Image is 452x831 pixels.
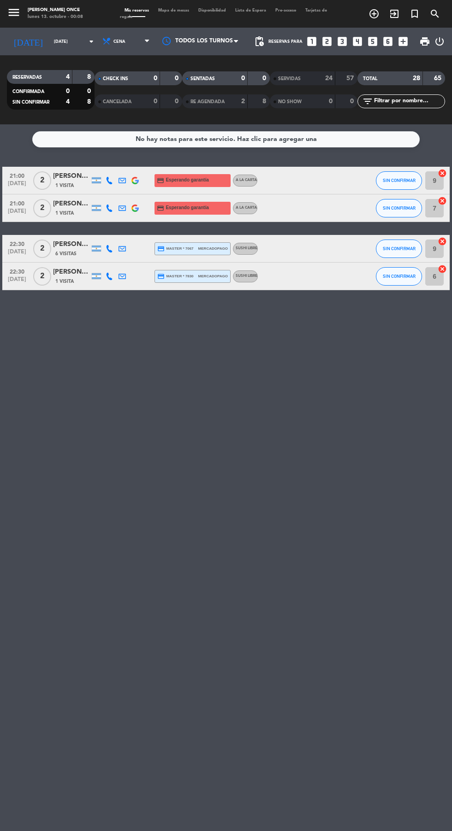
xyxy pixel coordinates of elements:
[383,178,416,183] span: SIN CONFIRMAR
[55,210,74,217] span: 1 Visita
[262,98,268,105] strong: 8
[271,8,301,12] span: Pre-acceso
[376,171,422,190] button: SIN CONFIRMAR
[419,36,430,47] span: print
[87,74,93,80] strong: 8
[6,238,29,249] span: 22:30
[157,205,164,212] i: credit_card
[254,36,265,47] span: pending_actions
[166,176,208,184] span: Esperando garantía
[329,98,333,105] strong: 0
[154,75,157,82] strong: 0
[362,96,373,107] i: filter_list
[86,36,97,47] i: arrow_drop_down
[33,171,51,190] span: 2
[350,98,356,105] strong: 0
[376,199,422,217] button: SIN CONFIRMAR
[321,35,333,47] i: looks_two
[7,32,49,51] i: [DATE]
[389,8,400,19] i: exit_to_app
[53,171,90,181] div: [PERSON_NAME]
[157,245,165,252] i: credit_card
[136,134,317,145] div: No hay notas para este servicio. Haz clic para agregar una
[12,75,42,80] span: RESERVADAS
[336,35,348,47] i: looks_3
[262,75,268,82] strong: 0
[28,14,83,21] div: lunes 13. octubre - 00:08
[6,266,29,276] span: 22:30
[236,178,257,182] span: A LA CARTA
[438,264,447,274] i: cancel
[103,76,128,81] span: CHECK INS
[438,196,447,205] i: cancel
[278,99,302,104] span: NO SHOW
[369,8,380,19] i: add_circle_outline
[33,199,51,217] span: 2
[154,8,194,12] span: Mapa de mesas
[382,35,394,47] i: looks_6
[434,28,445,55] div: LOG OUT
[383,274,416,279] span: SIN CONFIRMAR
[131,205,139,212] img: google-logo.png
[157,273,194,280] span: master * 7830
[6,208,29,219] span: [DATE]
[434,75,443,82] strong: 65
[157,245,194,252] span: master * 7067
[66,88,70,94] strong: 0
[241,75,245,82] strong: 0
[7,6,21,19] i: menu
[190,99,225,104] span: RE AGENDADA
[12,100,49,105] span: SIN CONFIRMAR
[175,75,180,82] strong: 0
[7,6,21,22] button: menu
[53,239,90,250] div: [PERSON_NAME]
[231,8,271,12] span: Lista de Espera
[236,274,257,278] span: Sushi libre
[198,246,228,252] span: mercadopago
[413,75,420,82] strong: 28
[346,75,356,82] strong: 57
[198,273,228,279] span: mercadopago
[434,36,445,47] i: power_settings_new
[131,177,139,184] img: google-logo.png
[325,75,333,82] strong: 24
[87,88,93,94] strong: 0
[33,267,51,286] span: 2
[6,181,29,191] span: [DATE]
[55,182,74,189] span: 1 Visita
[166,204,208,211] span: Esperando garantía
[278,76,301,81] span: SERVIDAS
[306,35,318,47] i: looks_one
[113,39,125,44] span: Cena
[409,8,420,19] i: turned_in_not
[236,206,257,210] span: A LA CARTA
[55,278,74,285] span: 1 Visita
[438,169,447,178] i: cancel
[175,98,180,105] strong: 0
[6,249,29,259] span: [DATE]
[157,177,164,184] i: credit_card
[87,99,93,105] strong: 8
[190,76,215,81] span: SENTADAS
[241,98,245,105] strong: 2
[351,35,363,47] i: looks_4
[397,35,409,47] i: add_box
[157,273,165,280] i: credit_card
[28,7,83,14] div: [PERSON_NAME] Once
[383,205,416,211] span: SIN CONFIRMAR
[33,240,51,258] span: 2
[438,237,447,246] i: cancel
[363,76,377,81] span: TOTAL
[12,89,44,94] span: CONFIRMADA
[236,246,257,250] span: Sushi libre
[373,96,445,106] input: Filtrar por nombre...
[120,8,154,12] span: Mis reservas
[6,170,29,181] span: 21:00
[376,240,422,258] button: SIN CONFIRMAR
[53,267,90,277] div: [PERSON_NAME] de la [PERSON_NAME]
[268,39,303,44] span: Reservas para
[154,98,157,105] strong: 0
[367,35,379,47] i: looks_5
[6,276,29,287] span: [DATE]
[103,99,131,104] span: CANCELADA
